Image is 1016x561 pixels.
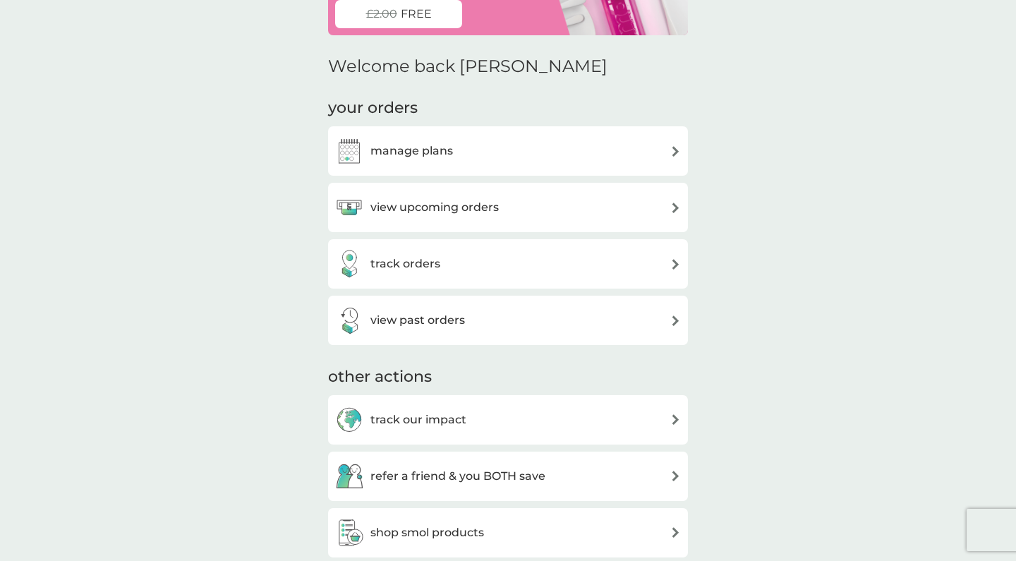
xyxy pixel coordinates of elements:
[670,259,681,270] img: arrow right
[670,315,681,326] img: arrow right
[328,97,418,119] h3: your orders
[370,142,453,160] h3: manage plans
[370,198,499,217] h3: view upcoming orders
[328,366,432,388] h3: other actions
[370,255,440,273] h3: track orders
[670,146,681,157] img: arrow right
[670,203,681,213] img: arrow right
[670,527,681,538] img: arrow right
[370,467,545,485] h3: refer a friend & you BOTH save
[370,311,465,330] h3: view past orders
[670,471,681,481] img: arrow right
[370,411,466,429] h3: track our impact
[401,5,432,23] span: FREE
[366,5,397,23] span: £2.00
[370,524,484,542] h3: shop smol products
[328,56,607,77] h2: Welcome back [PERSON_NAME]
[670,414,681,425] img: arrow right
